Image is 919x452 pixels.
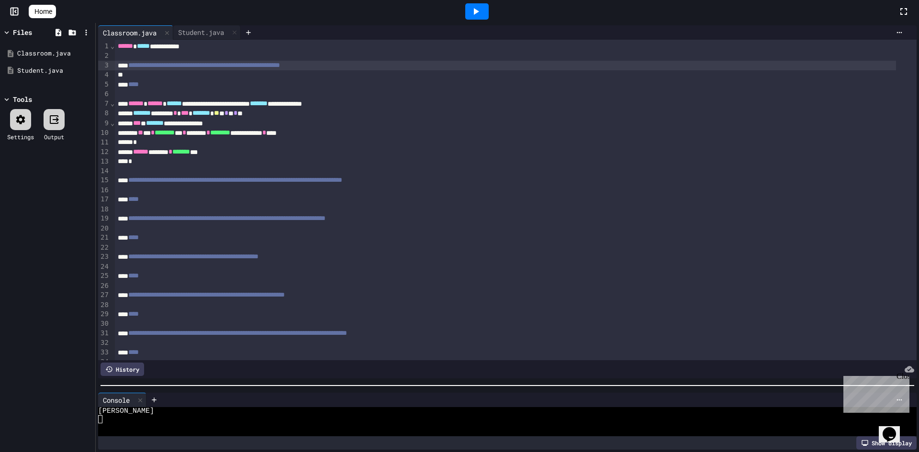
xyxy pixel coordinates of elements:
a: Home [29,5,56,18]
span: Home [34,7,52,16]
div: Output [44,132,64,141]
div: Files [13,27,32,37]
div: Chat with us now!Close [4,4,66,61]
div: Student.java [17,66,92,76]
div: Tools [13,94,32,104]
div: Settings [7,132,34,141]
iframe: chat widget [840,372,909,413]
iframe: chat widget [879,414,909,442]
div: Classroom.java [17,49,92,58]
